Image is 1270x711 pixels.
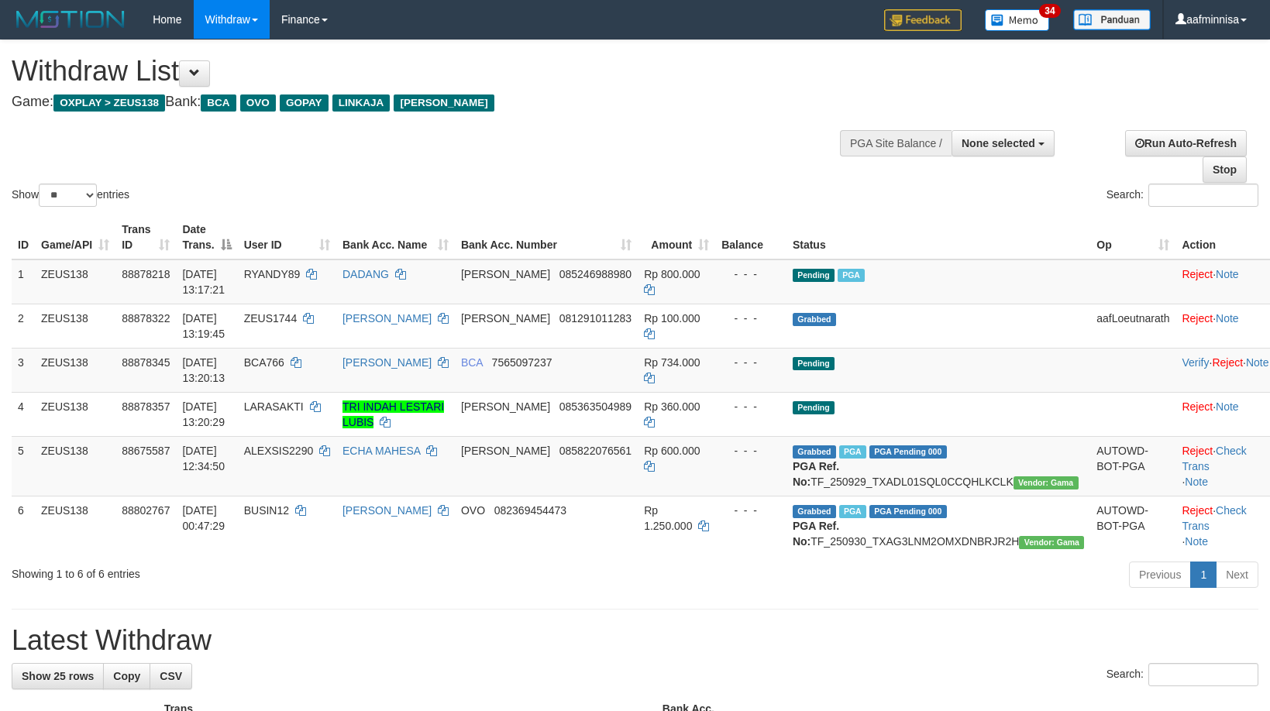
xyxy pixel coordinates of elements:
span: Show 25 rows [22,670,94,682]
th: ID [12,215,35,259]
a: [PERSON_NAME] [342,312,432,325]
div: Showing 1 to 6 of 6 entries [12,560,518,582]
img: Feedback.jpg [884,9,962,31]
div: - - - [721,266,780,282]
span: [DATE] 13:17:21 [182,268,225,296]
a: Reject [1182,504,1213,517]
td: AUTOWD-BOT-PGA [1090,436,1175,496]
span: ZEUS1744 [244,312,297,325]
a: Show 25 rows [12,663,104,689]
td: 2 [12,304,35,348]
span: Copy 081291011283 to clipboard [559,312,632,325]
span: Copy [113,670,140,682]
span: [PERSON_NAME] [461,312,550,325]
a: Note [1216,268,1239,280]
label: Show entries [12,184,129,207]
a: Reject [1182,445,1213,457]
a: [PERSON_NAME] [342,356,432,369]
td: AUTOWD-BOT-PGA [1090,496,1175,555]
th: Date Trans.: activate to sort column descending [176,215,237,259]
span: 88878322 [122,312,170,325]
td: ZEUS138 [35,304,115,348]
a: TRI INDAH LESTARI LUBIS [342,400,444,428]
input: Search: [1148,184,1258,207]
b: PGA Ref. No: [793,460,839,488]
a: 1 [1190,562,1217,588]
span: 88878218 [122,268,170,280]
input: Search: [1148,663,1258,686]
label: Search: [1107,184,1258,207]
td: TF_250930_TXAG3LNM2OMXDNBRJR2H [786,496,1090,555]
span: Copy 7565097237 to clipboard [492,356,552,369]
span: 88675587 [122,445,170,457]
a: CSV [150,663,192,689]
td: 6 [12,496,35,555]
th: Amount: activate to sort column ascending [638,215,715,259]
a: Check Trans [1182,504,1246,532]
th: User ID: activate to sort column ascending [238,215,336,259]
span: Rp 800.000 [644,268,700,280]
a: Note [1185,476,1208,488]
span: Pending [793,357,835,370]
td: TF_250929_TXADL01SQL0CCQHLKCLK [786,436,1090,496]
span: [PERSON_NAME] [394,94,494,112]
th: Bank Acc. Number: activate to sort column ascending [455,215,638,259]
th: Op: activate to sort column ascending [1090,215,1175,259]
span: BCA [201,94,236,112]
a: ECHA MAHESA [342,445,420,457]
span: Rp 100.000 [644,312,700,325]
span: Copy 085363504989 to clipboard [559,400,632,413]
div: PGA Site Balance / [840,130,952,156]
h1: Latest Withdraw [12,625,1258,656]
span: Marked by aafsolysreylen [838,269,865,282]
td: ZEUS138 [35,496,115,555]
a: Note [1216,400,1239,413]
td: 5 [12,436,35,496]
span: Copy 085246988980 to clipboard [559,268,632,280]
span: BCA766 [244,356,284,369]
span: [DATE] 12:34:50 [182,445,225,472]
a: DADANG [342,268,389,280]
span: ALEXSIS2290 [244,445,314,457]
a: Previous [1129,562,1191,588]
span: Pending [793,401,835,414]
span: [PERSON_NAME] [461,400,550,413]
span: [PERSON_NAME] [461,268,550,280]
a: Note [1246,356,1269,369]
div: - - - [721,311,780,326]
label: Search: [1107,663,1258,686]
span: Copy 085822076561 to clipboard [559,445,632,457]
span: 34 [1039,4,1060,18]
span: CSV [160,670,182,682]
span: 88878345 [122,356,170,369]
span: Rp 360.000 [644,400,700,413]
td: 3 [12,348,35,392]
span: Marked by aafsreyleap [839,505,866,518]
span: Rp 600.000 [644,445,700,457]
span: RYANDY89 [244,268,301,280]
button: None selected [952,130,1055,156]
th: Trans ID: activate to sort column ascending [115,215,176,259]
a: Note [1216,312,1239,325]
span: PGA Pending [869,505,947,518]
td: 4 [12,392,35,436]
td: ZEUS138 [35,392,115,436]
span: BUSIN12 [244,504,289,517]
td: ZEUS138 [35,348,115,392]
a: Note [1185,535,1208,548]
a: Reject [1212,356,1243,369]
th: Bank Acc. Name: activate to sort column ascending [336,215,455,259]
div: - - - [721,399,780,414]
a: [PERSON_NAME] [342,504,432,517]
th: Game/API: activate to sort column ascending [35,215,115,259]
td: aafLoeutnarath [1090,304,1175,348]
img: panduan.png [1073,9,1151,30]
a: Reject [1182,400,1213,413]
span: GOPAY [280,94,329,112]
th: Balance [715,215,786,259]
span: BCA [461,356,483,369]
h4: Game: Bank: [12,94,831,110]
div: - - - [721,503,780,518]
a: Verify [1182,356,1209,369]
th: Status [786,215,1090,259]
